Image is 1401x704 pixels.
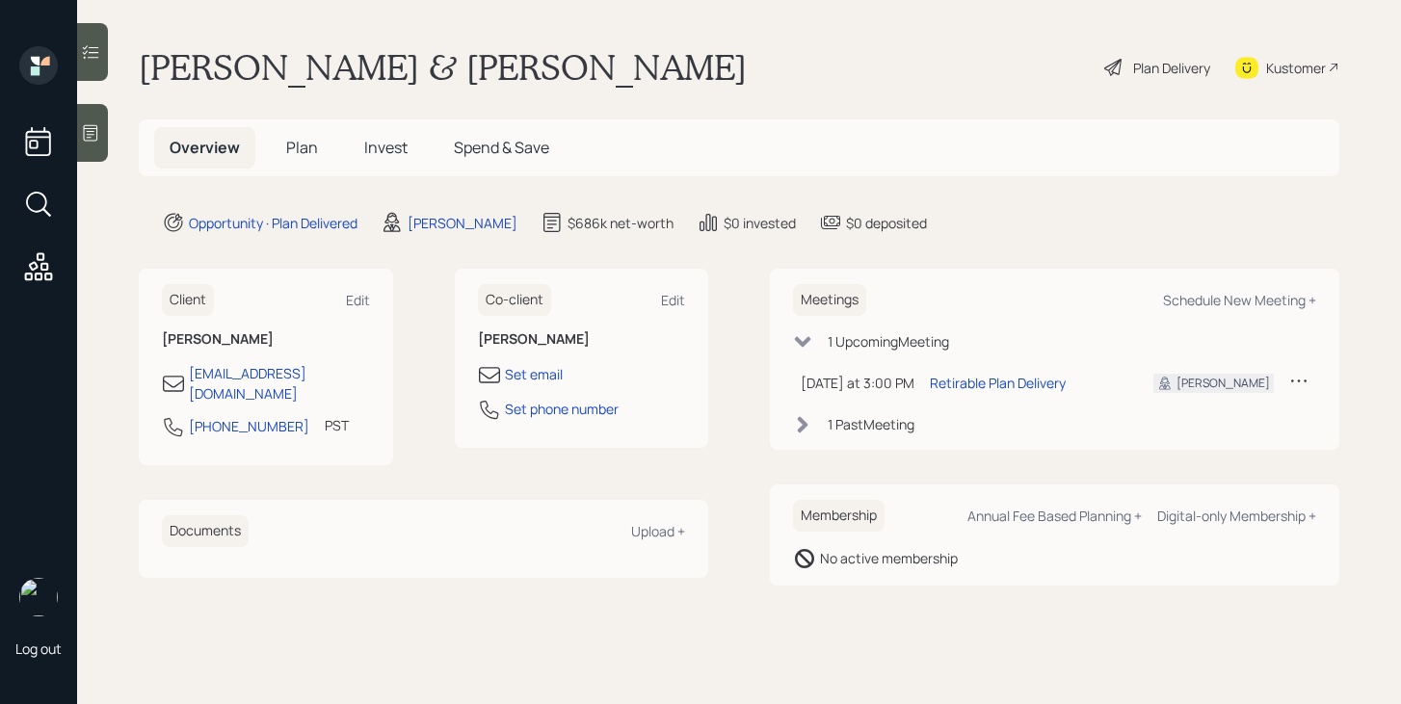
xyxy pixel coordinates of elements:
[930,373,1066,393] div: Retirable Plan Delivery
[19,578,58,616] img: michael-russo-headshot.png
[828,331,949,352] div: 1 Upcoming Meeting
[189,213,357,233] div: Opportunity · Plan Delivered
[661,291,685,309] div: Edit
[1176,375,1270,392] div: [PERSON_NAME]
[15,639,62,658] div: Log out
[408,213,517,233] div: [PERSON_NAME]
[346,291,370,309] div: Edit
[505,399,619,419] div: Set phone number
[478,331,686,348] h6: [PERSON_NAME]
[505,364,563,384] div: Set email
[286,137,318,158] span: Plan
[162,331,370,348] h6: [PERSON_NAME]
[478,284,551,316] h6: Co-client
[1157,507,1316,525] div: Digital-only Membership +
[846,213,927,233] div: $0 deposited
[189,363,370,404] div: [EMAIL_ADDRESS][DOMAIN_NAME]
[162,284,214,316] h6: Client
[162,515,249,547] h6: Documents
[631,522,685,540] div: Upload +
[828,414,914,434] div: 1 Past Meeting
[454,137,549,158] span: Spend & Save
[1266,58,1326,78] div: Kustomer
[724,213,796,233] div: $0 invested
[793,284,866,316] h6: Meetings
[139,46,747,89] h1: [PERSON_NAME] & [PERSON_NAME]
[568,213,674,233] div: $686k net-worth
[793,500,885,532] h6: Membership
[170,137,240,158] span: Overview
[820,548,958,568] div: No active membership
[1163,291,1316,309] div: Schedule New Meeting +
[325,415,349,435] div: PST
[364,137,408,158] span: Invest
[801,373,914,393] div: [DATE] at 3:00 PM
[1133,58,1210,78] div: Plan Delivery
[189,416,309,436] div: [PHONE_NUMBER]
[967,507,1142,525] div: Annual Fee Based Planning +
